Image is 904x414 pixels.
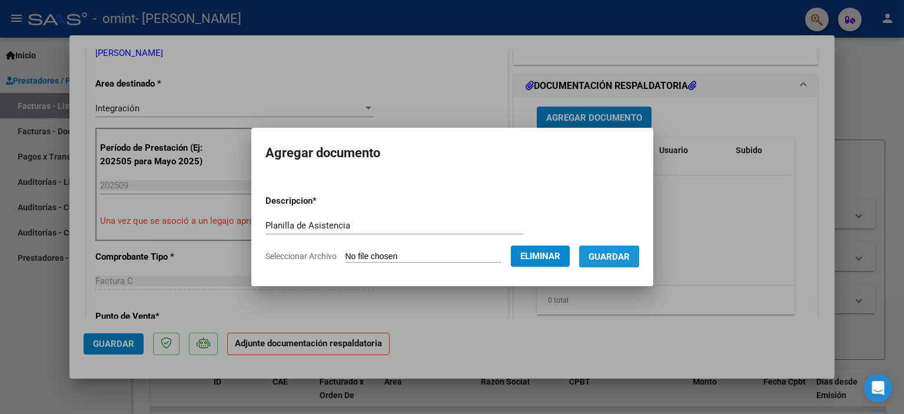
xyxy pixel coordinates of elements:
p: Descripcion [265,194,378,208]
span: Eliminar [520,251,560,261]
span: Seleccionar Archivo [265,251,337,261]
button: Eliminar [511,246,570,267]
span: Guardar [589,251,630,262]
div: Open Intercom Messenger [864,374,892,402]
button: Guardar [579,246,639,267]
h2: Agregar documento [265,142,639,164]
